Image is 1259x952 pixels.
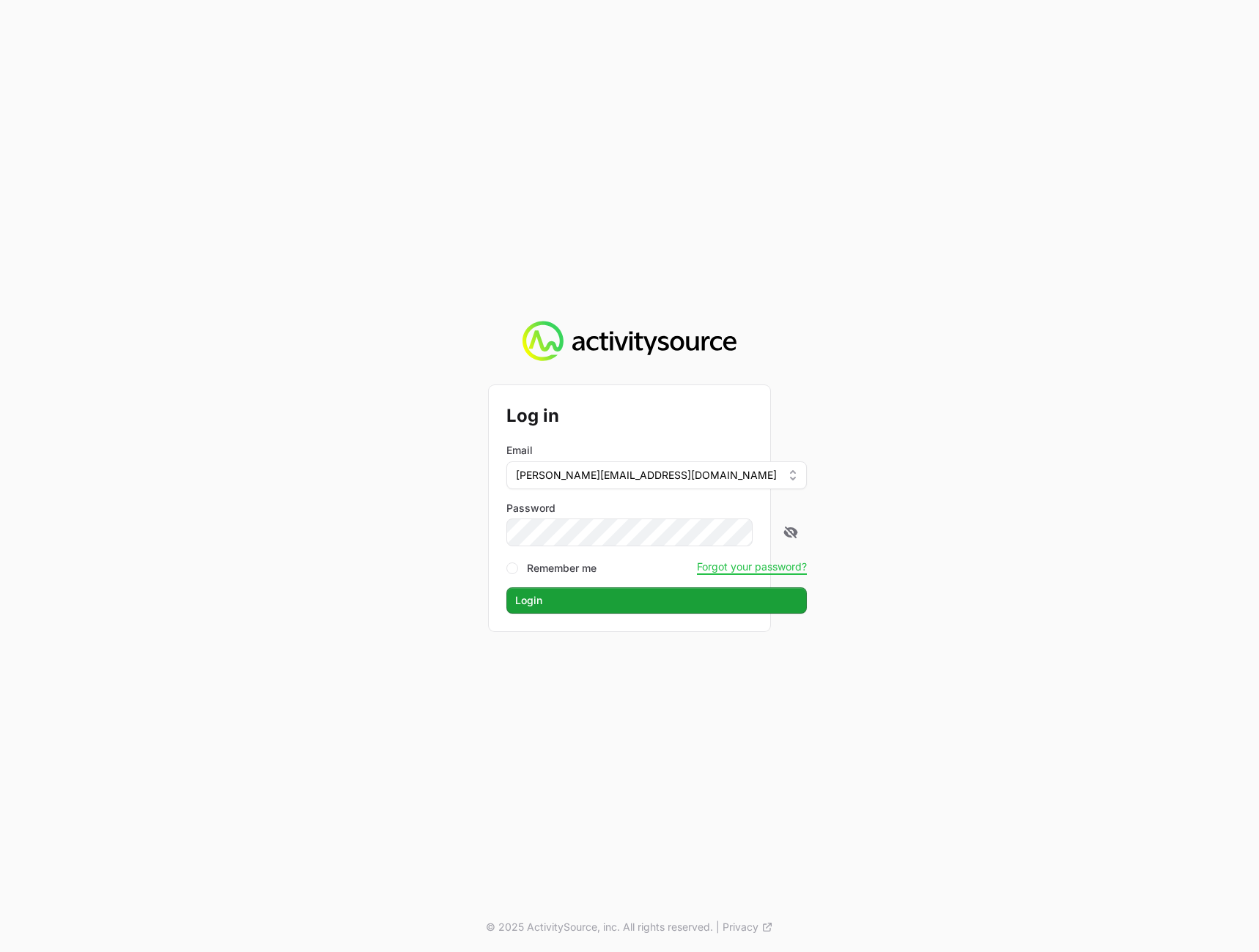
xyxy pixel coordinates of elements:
h2: Log in [506,403,807,429]
button: Forgot your password? [697,560,807,573]
p: © 2025 ActivitySource, inc. All rights reserved. [486,920,713,934]
span: | [716,920,720,934]
label: Remember me [527,561,597,576]
a: Privacy [723,920,773,934]
label: Password [506,501,807,516]
button: Login [506,587,807,614]
img: Activity Source [523,321,736,362]
span: Login [515,592,798,609]
label: Email [506,443,533,458]
span: [PERSON_NAME][EMAIL_ADDRESS][DOMAIN_NAME] [516,468,777,483]
button: [PERSON_NAME][EMAIL_ADDRESS][DOMAIN_NAME] [506,461,807,489]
